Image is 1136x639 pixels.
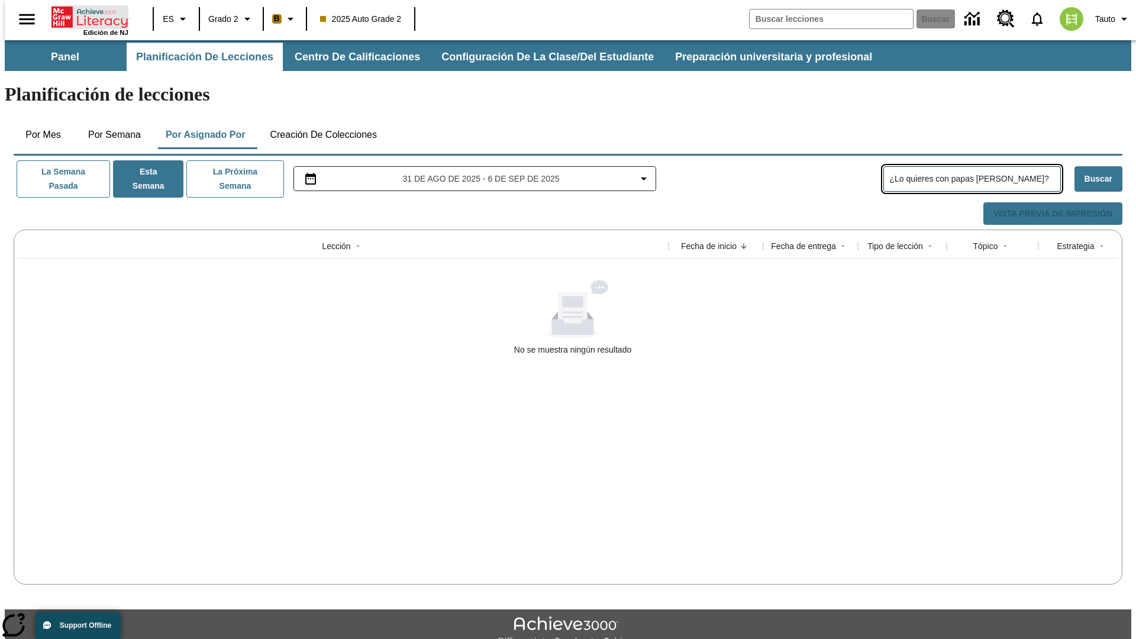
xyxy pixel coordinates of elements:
button: Grado: Grado 2, Elige un grado [204,8,259,30]
div: Fecha de inicio [681,240,737,252]
button: Sort [998,239,1012,253]
span: 31 de ago de 2025 - 6 de sep de 2025 [402,173,559,185]
button: Support Offline [35,612,121,639]
button: Por mes [14,121,73,149]
button: Sort [351,239,365,253]
img: avatar image [1060,7,1083,31]
div: Lección [322,240,350,252]
input: Buscar campo [750,9,913,28]
button: Seleccione el intervalo de fechas opción del menú [299,172,651,186]
button: Planificación de lecciones [127,43,283,71]
button: Abrir el menú lateral [9,2,44,37]
div: Estrategia [1057,240,1094,252]
button: Buscar [1074,166,1122,192]
div: Fecha de entrega [771,240,836,252]
button: Configuración de la clase/del estudiante [432,43,663,71]
svg: Collapse Date Range Filter [637,172,651,186]
span: 2025 Auto Grade 2 [320,13,402,25]
button: Preparación universitaria y profesional [666,43,882,71]
div: Portada [51,4,128,36]
button: Sort [836,239,850,253]
div: No se muestra ningún resultado [514,344,631,356]
div: Subbarra de navegación [5,43,883,71]
span: ES [163,13,174,25]
input: Buscar lecciones asignadas [890,170,1060,188]
button: Creación de colecciones [260,121,386,149]
span: Support Offline [60,621,111,630]
button: La próxima semana [186,160,283,198]
button: Lenguaje: ES, Selecciona un idioma [157,8,195,30]
div: Tipo de lección [867,240,923,252]
button: Esta semana [113,160,183,198]
a: Portada [51,5,128,29]
span: Grado 2 [208,13,238,25]
span: Tauto [1095,13,1115,25]
button: Panel [6,43,124,71]
button: Sort [1095,239,1109,253]
div: Tópico [973,240,998,252]
button: Sort [737,239,751,253]
h1: Planificación de lecciones [5,83,1131,105]
span: Edición de NJ [83,29,128,36]
button: Sort [923,239,937,253]
a: Notificaciones [1022,4,1053,34]
button: Escoja un nuevo avatar [1053,4,1090,34]
button: La semana pasada [17,160,110,198]
div: Subbarra de navegación [5,40,1131,71]
span: B [274,11,280,26]
a: Centro de información [957,3,990,35]
a: Centro de recursos, Se abrirá en una pestaña nueva. [990,3,1022,35]
button: Por semana [79,121,150,149]
button: Perfil/Configuración [1090,8,1136,30]
button: Boost El color de la clase es anaranjado claro. Cambiar el color de la clase. [267,8,302,30]
button: Por asignado por [156,121,255,149]
button: Centro de calificaciones [285,43,430,71]
div: No se muestra ningún resultado [18,280,1127,356]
